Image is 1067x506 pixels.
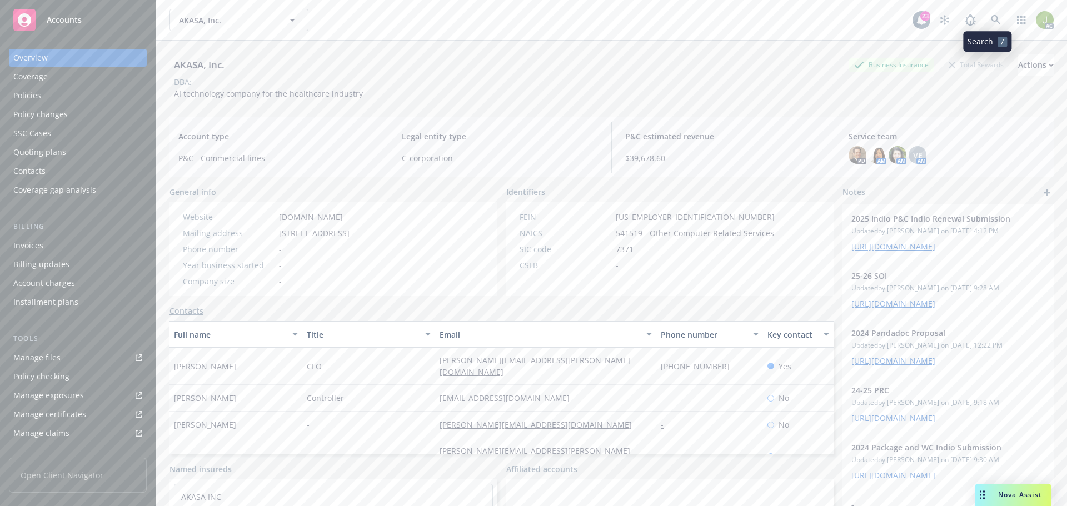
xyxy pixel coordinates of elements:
a: [EMAIL_ADDRESS][DOMAIN_NAME] [440,393,579,403]
div: FEIN [520,211,611,223]
a: Manage claims [9,424,147,442]
div: 2024 Package and WC Indio SubmissionUpdatedby [PERSON_NAME] on [DATE] 9:30 AM[URL][DOMAIN_NAME] [842,433,1054,490]
a: [URL][DOMAIN_NAME] [851,355,935,366]
span: Legal entity type [402,131,598,142]
div: SSC Cases [13,124,51,142]
img: photo [869,146,886,164]
div: Policy changes [13,106,68,123]
span: Notes [842,186,865,199]
span: Updated by [PERSON_NAME] on [DATE] 9:30 AM [851,455,1045,465]
div: Website [183,211,275,223]
div: Business Insurance [849,58,934,72]
a: Report a Bug [959,9,981,31]
button: Nova Assist [975,484,1051,506]
a: Contacts [169,305,203,317]
span: Service team [849,131,1045,142]
span: - [307,419,310,430]
span: - [279,275,282,287]
a: Billing updates [9,255,147,273]
a: Coverage [9,68,147,86]
span: 7371 [616,243,634,255]
span: Manage exposures [9,387,147,404]
span: - [616,259,619,271]
div: Phone number [183,243,275,255]
a: Search [985,9,1007,31]
div: SIC code [520,243,611,255]
div: Drag to move [975,484,989,506]
span: C-corporation [402,152,598,164]
a: Account charges [9,274,147,292]
div: Billing [9,221,147,232]
div: Invoices [13,237,43,254]
span: CFO [307,360,322,372]
a: Installment plans [9,293,147,311]
div: Actions [1018,54,1054,76]
button: Email [435,321,656,348]
a: [PERSON_NAME][EMAIL_ADDRESS][PERSON_NAME][DOMAIN_NAME] [440,355,630,377]
span: AKASA, Inc. [179,14,275,26]
span: $39,678.60 [625,152,821,164]
div: Email [440,329,640,340]
div: Contacts [13,162,46,180]
span: Updated by [PERSON_NAME] on [DATE] 12:22 PM [851,340,1045,350]
div: Account charges [13,274,75,292]
a: Manage certificates [9,405,147,423]
a: add [1040,186,1054,199]
span: Accounts [47,16,82,24]
span: [PERSON_NAME] [174,392,236,404]
button: Title [302,321,435,348]
span: 541519 - Other Computer Related Services [616,227,774,239]
a: [PERSON_NAME][EMAIL_ADDRESS][DOMAIN_NAME] [440,419,641,430]
a: [URL][DOMAIN_NAME] [851,470,935,480]
span: No [779,451,789,463]
button: Key contact [763,321,834,348]
div: Mailing address [183,227,275,239]
a: [PHONE_NUMBER] [661,361,739,372]
a: Accounts [9,4,147,36]
span: Updated by [PERSON_NAME] on [DATE] 4:12 PM [851,226,1045,236]
div: Manage certificates [13,405,86,423]
a: Policy changes [9,106,147,123]
a: Switch app [1010,9,1033,31]
div: 25-26 SOIUpdatedby [PERSON_NAME] on [DATE] 9:28 AM[URL][DOMAIN_NAME] [842,261,1054,318]
div: Installment plans [13,293,78,311]
a: [PERSON_NAME][EMAIL_ADDRESS][PERSON_NAME][DOMAIN_NAME] [440,445,630,468]
div: Title [307,329,418,340]
div: Phone number [661,329,746,340]
span: [PERSON_NAME] [174,419,236,430]
span: 24-25 PRC [851,384,1016,396]
div: DBA: - [174,76,195,88]
a: - [661,419,672,430]
div: 23 [920,11,930,21]
span: 25-26 SOI [851,270,1016,282]
span: - [279,243,282,255]
div: Total Rewards [943,58,1009,72]
div: Company size [183,275,275,287]
a: SSC Cases [9,124,147,142]
a: [URL][DOMAIN_NAME] [851,413,935,423]
span: 2024 Package and WC Indio Submission [851,442,1016,453]
span: P&C - Commercial lines [178,152,375,164]
button: Full name [169,321,302,348]
a: Named insureds [169,463,232,475]
div: 24-25 PRCUpdatedby [PERSON_NAME] on [DATE] 9:18 AM[URL][DOMAIN_NAME] [842,375,1054,433]
span: 2024 Pandadoc Proposal [851,327,1016,339]
span: General info [169,186,216,198]
span: Account type [178,131,375,142]
div: Coverage [13,68,48,86]
div: Manage files [13,349,61,367]
img: photo [889,146,906,164]
img: photo [849,146,866,164]
span: Controller [307,392,344,404]
span: [STREET_ADDRESS] [279,227,350,239]
span: Updated by [PERSON_NAME] on [DATE] 9:18 AM [851,398,1045,408]
span: No [779,392,789,404]
a: Affiliated accounts [506,463,577,475]
a: Manage BORs [9,443,147,461]
span: Identifiers [506,186,545,198]
a: - [661,393,672,403]
a: Invoices [9,237,147,254]
a: AKASA INC [181,492,221,502]
div: 2025 Indio P&C Indio Renewal SubmissionUpdatedby [PERSON_NAME] on [DATE] 4:12 PM[URL][DOMAIN_NAME] [842,204,1054,261]
a: [URL][DOMAIN_NAME] [851,241,935,252]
